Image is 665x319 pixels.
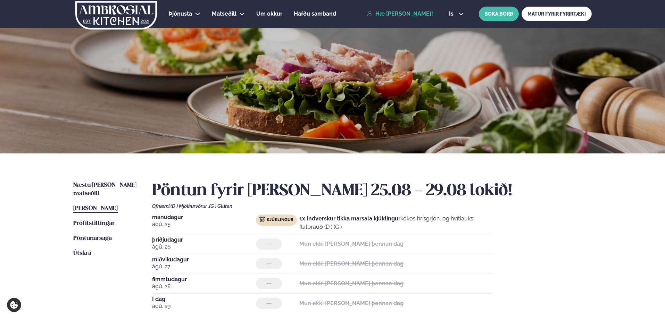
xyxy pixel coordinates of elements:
a: Næstu [PERSON_NAME] matseðill [73,181,138,198]
span: fimmtudagur [152,277,256,282]
div: Ofnæmi: [152,203,592,209]
span: is [449,11,456,17]
span: --- [266,241,272,247]
strong: Mun ekki [PERSON_NAME] þennan dag [299,241,404,247]
span: ágú. 25 [152,220,256,228]
span: --- [266,301,272,306]
span: (G ) Glúten [209,203,232,209]
span: Um okkur [256,10,282,17]
a: Um okkur [256,10,282,18]
span: Matseðill [212,10,236,17]
a: Útskrá [73,249,91,258]
span: Útskrá [73,250,91,256]
span: miðvikudagur [152,257,256,262]
span: (D ) Mjólkurvörur , [171,203,209,209]
span: --- [266,261,272,267]
a: Cookie settings [7,298,21,312]
button: is [443,11,469,17]
span: ágú. 28 [152,282,256,291]
p: kókos hrísgrjón, og hvítlauks flatbrauð (D ) (G ) [299,215,492,231]
span: ágú. 27 [152,262,256,271]
span: Kjúklingur [267,217,293,223]
span: --- [266,281,272,286]
span: ágú. 26 [152,243,256,251]
span: ágú. 29 [152,302,256,310]
h2: Pöntun fyrir [PERSON_NAME] 25.08 - 29.08 lokið! [152,181,592,201]
a: Prófílstillingar [73,219,115,228]
span: Hafðu samband [294,10,336,17]
strong: Mun ekki [PERSON_NAME] þennan dag [299,280,404,287]
span: Þjónusta [169,10,192,17]
a: Matseðill [212,10,236,18]
img: chicken.svg [259,217,265,222]
a: Hafðu samband [294,10,336,18]
a: Hæ [PERSON_NAME]! [367,11,433,17]
a: [PERSON_NAME] [73,204,118,213]
span: mánudagur [152,215,256,220]
strong: Mun ekki [PERSON_NAME] þennan dag [299,300,404,307]
a: MATUR FYRIR FYRIRTÆKI [522,7,592,21]
span: Pöntunarsaga [73,235,112,241]
button: BÓKA BORÐ [479,7,519,21]
span: [PERSON_NAME] [73,205,118,211]
span: þriðjudagur [152,237,256,243]
span: Í dag [152,296,256,302]
img: logo [75,1,158,30]
span: Prófílstillingar [73,220,115,226]
strong: Mun ekki [PERSON_NAME] þennan dag [299,260,404,267]
a: Þjónusta [169,10,192,18]
span: Næstu [PERSON_NAME] matseðill [73,182,136,196]
a: Pöntunarsaga [73,234,112,243]
strong: 1x Indverskur tikka marsala kjúklingur [299,215,400,222]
